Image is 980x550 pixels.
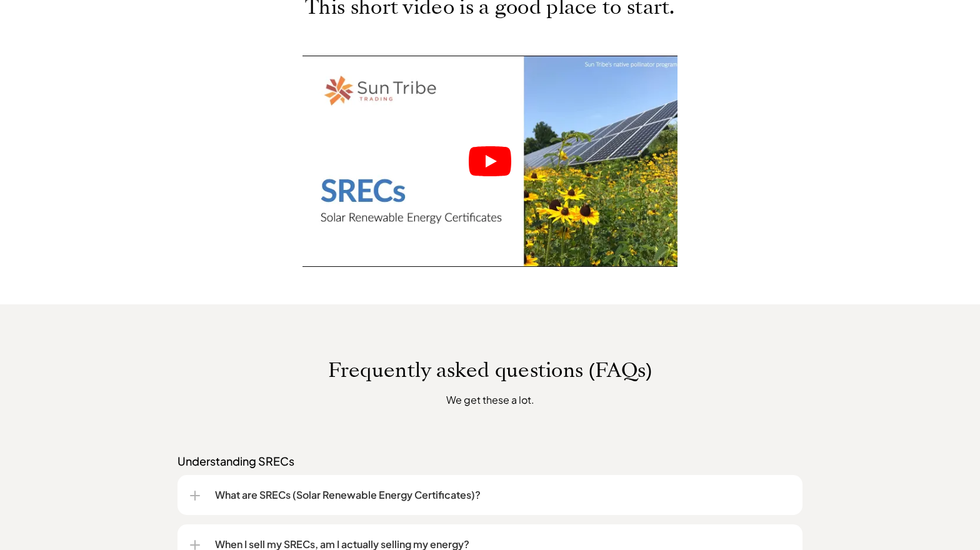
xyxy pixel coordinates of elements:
[134,358,846,382] p: Frequently asked questions (FAQs)
[259,392,722,407] p: We get these a lot.
[469,146,511,176] button: Play
[177,454,802,469] p: Understanding SRECs
[215,487,790,502] p: What are SRECs (Solar Renewable Energy Certificates)?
